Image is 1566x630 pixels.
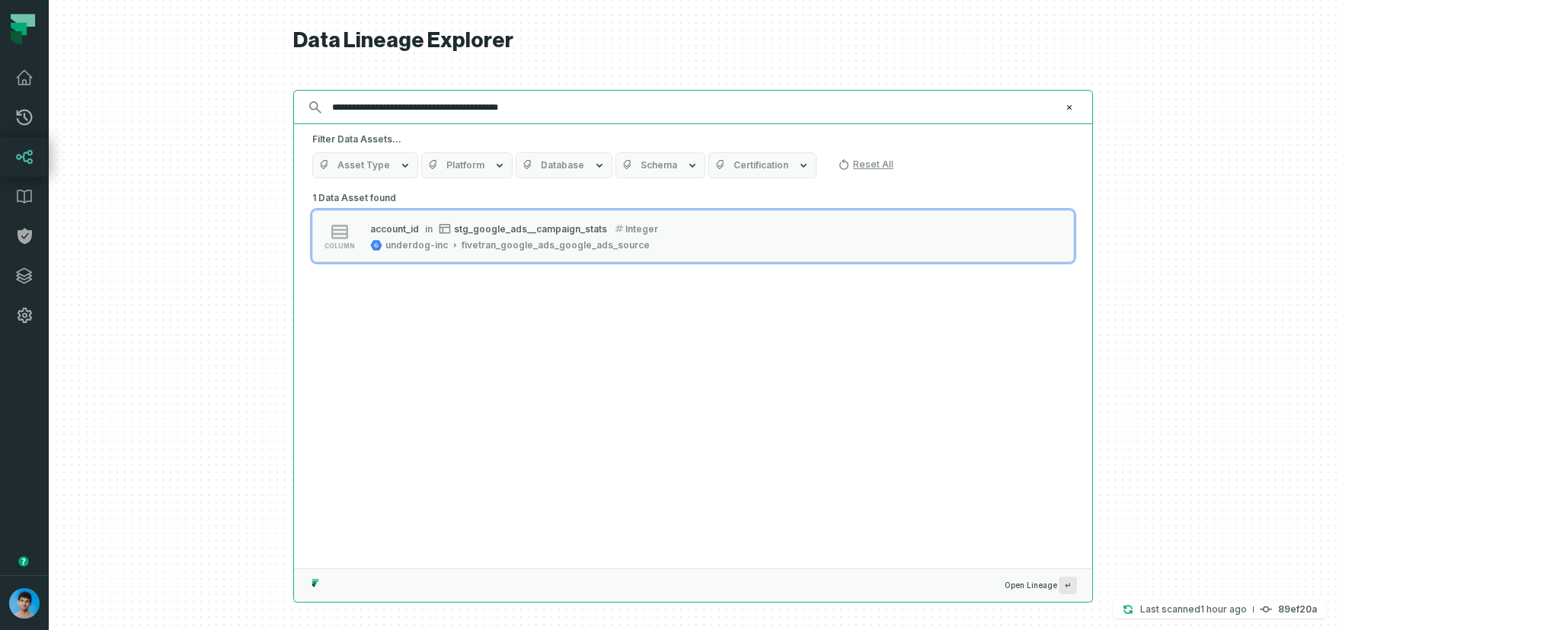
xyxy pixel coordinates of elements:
span: Open Lineage [1005,577,1077,594]
span: column [324,242,355,250]
button: Database [516,152,612,178]
div: fivetran_google_ads_google_ads_source [462,239,650,251]
div: 1 Data Asset found [312,187,1074,282]
button: Certification [708,152,817,178]
span: Schema [641,159,677,171]
span: stg_google_ads__campaign_stats [454,223,607,235]
button: Reset All [832,152,900,177]
button: Last scanned[DATE] 4:46:22 PM89ef20a [1113,600,1326,619]
span: Press ↵ to add a new Data Asset to the graph [1059,577,1077,594]
div: account_id [370,223,419,235]
span: Database [541,159,584,171]
span: integer [625,223,658,235]
span: in [425,223,433,235]
span: Asset Type [337,159,390,171]
button: Asset Type [312,152,418,178]
relative-time: Aug 18, 2025, 4:46 PM GMT+3 [1200,603,1247,615]
span: Certification [733,159,788,171]
div: Tooltip anchor [17,555,30,568]
p: Last scanned [1140,602,1247,617]
div: Suggestions [294,187,1092,568]
button: Clear search query [1062,100,1077,115]
button: columnaccount_idinstg_google_ads__campaign_statsintegerunderdog-incfivetran_google_ads_google_ads... [312,210,1074,262]
span: Platform [446,159,484,171]
button: Platform [421,152,513,178]
h5: Filter Data Assets... [312,133,1074,146]
h4: 89ef20a [1278,605,1317,614]
h1: Data Lineage Explorer [293,27,1093,54]
img: avatar of Omri Ildis [9,588,40,619]
div: underdog-inc [385,239,448,251]
button: Schema [615,152,705,178]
